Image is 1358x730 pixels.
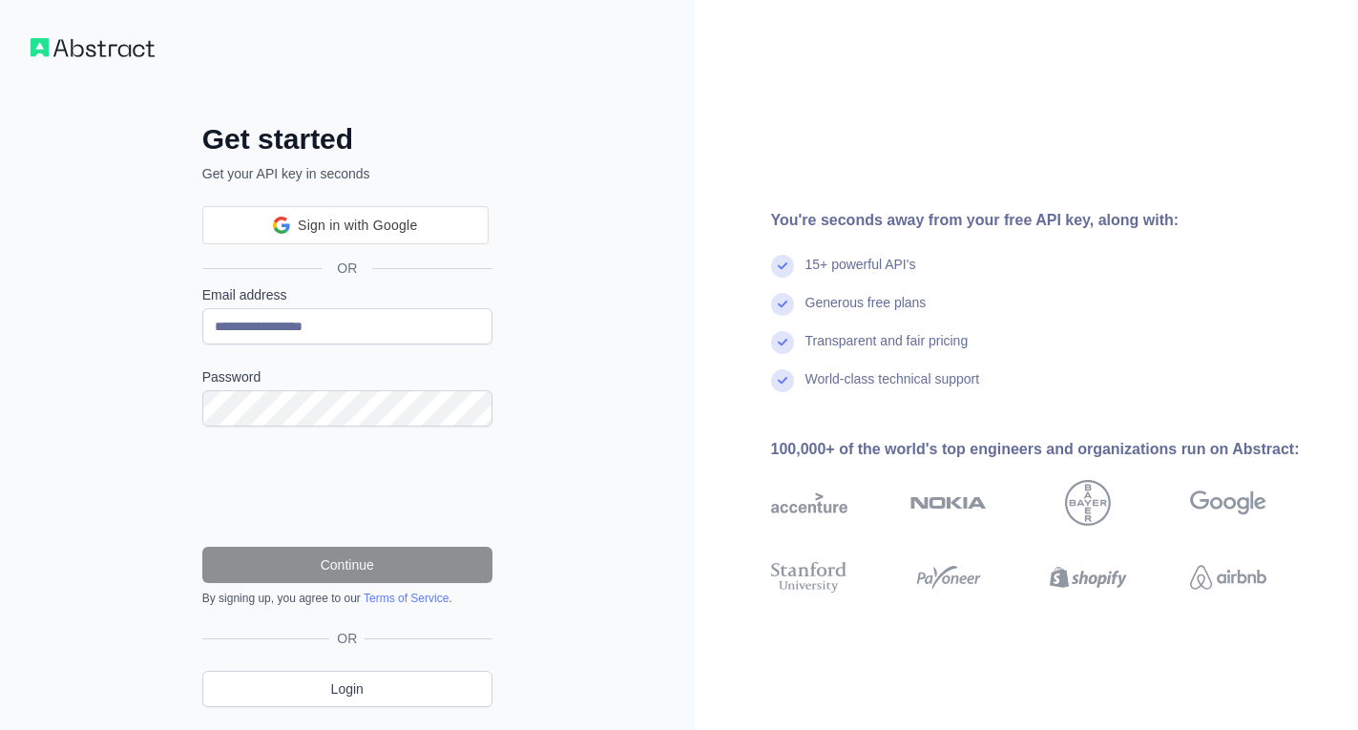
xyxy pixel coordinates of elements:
a: Login [202,671,492,707]
img: check mark [771,293,794,316]
label: Email address [202,285,492,304]
img: accenture [771,480,847,526]
div: Generous free plans [805,293,927,331]
div: Transparent and fair pricing [805,331,969,369]
div: World-class technical support [805,369,980,407]
span: OR [329,629,365,648]
img: shopify [1050,558,1126,596]
img: Workflow [31,38,155,57]
a: Terms of Service [364,592,449,605]
img: check mark [771,331,794,354]
p: Get your API key in seconds [202,164,492,183]
img: airbnb [1190,558,1266,596]
span: OR [322,259,372,278]
div: 15+ powerful API's [805,255,916,293]
h2: Get started [202,122,492,156]
div: You're seconds away from your free API key, along with: [771,209,1328,232]
img: nokia [910,480,987,526]
img: check mark [771,369,794,392]
img: stanford university [771,558,847,596]
img: bayer [1065,480,1111,526]
iframe: reCAPTCHA [202,449,492,524]
img: google [1190,480,1266,526]
img: check mark [771,255,794,278]
div: Sign in with Google [202,206,489,244]
div: By signing up, you agree to our . [202,591,492,606]
span: Sign in with Google [298,216,417,236]
div: 100,000+ of the world's top engineers and organizations run on Abstract: [771,438,1328,461]
button: Continue [202,547,492,583]
label: Password [202,367,492,386]
img: payoneer [910,558,987,596]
